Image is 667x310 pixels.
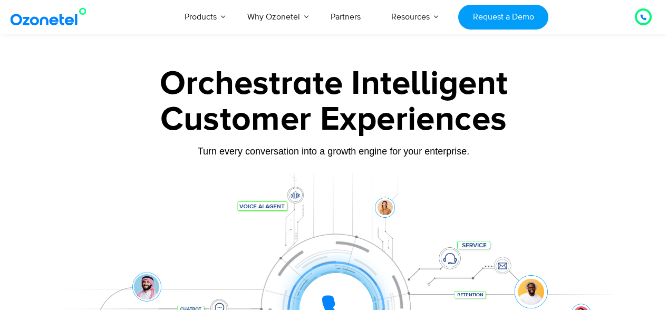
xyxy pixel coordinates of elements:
[41,94,626,145] div: Customer Experiences
[458,5,548,30] a: Request a Demo
[41,67,626,101] div: Orchestrate Intelligent
[41,146,626,157] div: Turn every conversation into a growth engine for your enterprise.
